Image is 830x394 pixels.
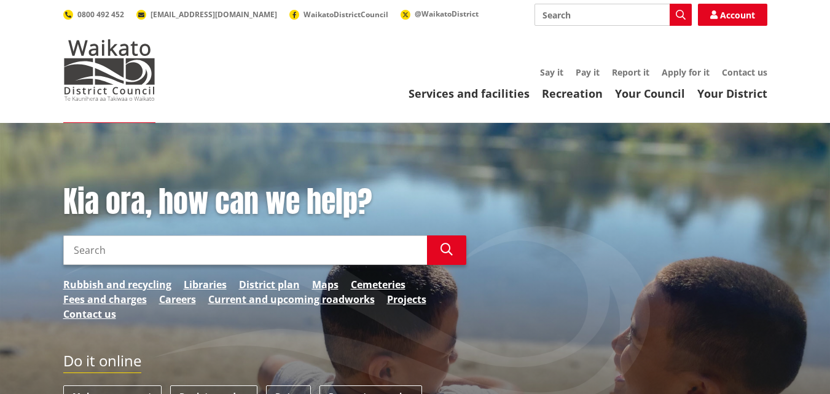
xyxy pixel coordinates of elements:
[387,292,426,307] a: Projects
[151,9,277,20] span: [EMAIL_ADDRESS][DOMAIN_NAME]
[63,352,141,374] h2: Do it online
[63,292,147,307] a: Fees and charges
[184,277,227,292] a: Libraries
[312,277,339,292] a: Maps
[63,39,155,101] img: Waikato District Council - Te Kaunihera aa Takiwaa o Waikato
[722,66,767,78] a: Contact us
[239,277,300,292] a: District plan
[303,9,388,20] span: WaikatoDistrictCouncil
[401,9,479,19] a: @WaikatoDistrict
[208,292,375,307] a: Current and upcoming roadworks
[662,66,710,78] a: Apply for it
[63,235,427,265] input: Search input
[136,9,277,20] a: [EMAIL_ADDRESS][DOMAIN_NAME]
[351,277,405,292] a: Cemeteries
[289,9,388,20] a: WaikatoDistrictCouncil
[698,4,767,26] a: Account
[540,66,563,78] a: Say it
[576,66,600,78] a: Pay it
[409,86,530,101] a: Services and facilities
[534,4,692,26] input: Search input
[159,292,196,307] a: Careers
[697,86,767,101] a: Your District
[77,9,124,20] span: 0800 492 452
[63,307,116,321] a: Contact us
[415,9,479,19] span: @WaikatoDistrict
[542,86,603,101] a: Recreation
[612,66,649,78] a: Report it
[615,86,685,101] a: Your Council
[63,277,171,292] a: Rubbish and recycling
[63,184,466,220] h1: Kia ora, how can we help?
[63,9,124,20] a: 0800 492 452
